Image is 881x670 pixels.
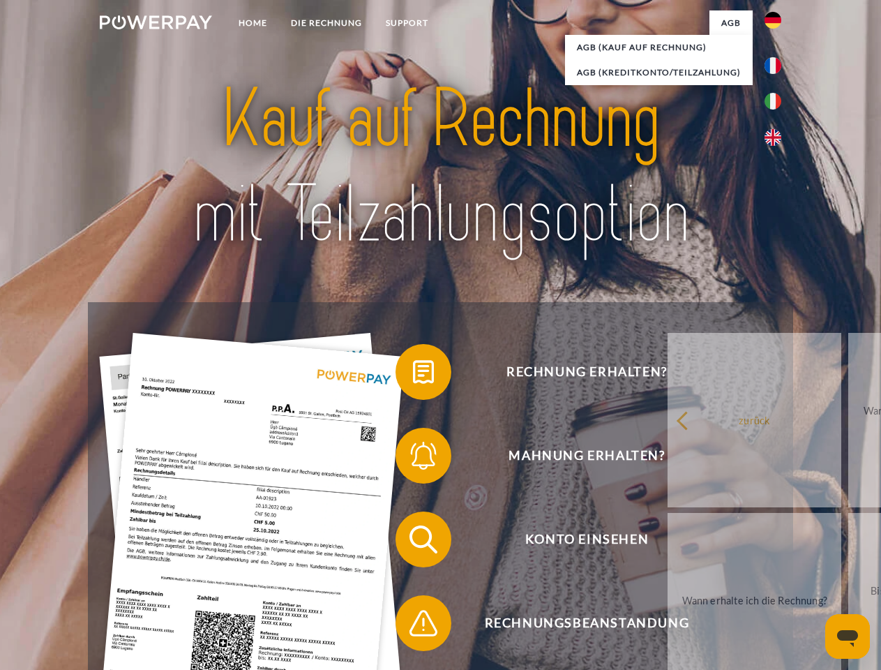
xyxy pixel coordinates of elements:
button: Rechnung erhalten? [396,344,758,400]
span: Rechnungsbeanstandung [416,595,758,651]
iframe: Schaltfläche zum Öffnen des Messaging-Fensters [825,614,870,659]
button: Mahnung erhalten? [396,428,758,484]
img: en [765,129,781,146]
img: de [765,12,781,29]
a: AGB (Kauf auf Rechnung) [565,35,753,60]
img: qb_bell.svg [406,438,441,473]
span: Mahnung erhalten? [416,428,758,484]
a: AGB (Kreditkonto/Teilzahlung) [565,60,753,85]
img: title-powerpay_de.svg [133,67,748,267]
img: qb_search.svg [406,522,441,557]
button: Konto einsehen [396,512,758,567]
a: Home [227,10,279,36]
a: SUPPORT [374,10,440,36]
span: Rechnung erhalten? [416,344,758,400]
img: logo-powerpay-white.svg [100,15,212,29]
a: agb [709,10,753,36]
div: Wann erhalte ich die Rechnung? [676,590,833,609]
button: Rechnungsbeanstandung [396,595,758,651]
img: it [765,93,781,110]
img: qb_bill.svg [406,355,441,389]
a: DIE RECHNUNG [279,10,374,36]
img: qb_warning.svg [406,606,441,641]
span: Konto einsehen [416,512,758,567]
div: zurück [676,410,833,429]
img: fr [765,57,781,74]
